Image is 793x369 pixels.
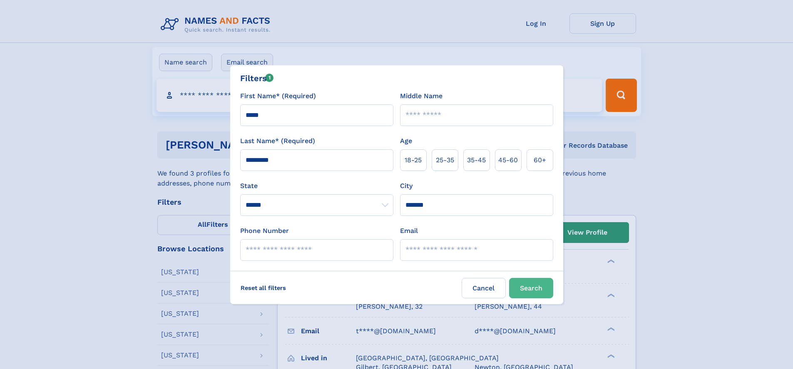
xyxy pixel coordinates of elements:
label: Middle Name [400,91,442,101]
button: Search [509,278,553,298]
label: City [400,181,413,191]
label: Age [400,136,412,146]
span: 45‑60 [498,155,518,165]
label: Last Name* (Required) [240,136,315,146]
label: Email [400,226,418,236]
label: Phone Number [240,226,289,236]
span: 25‑35 [436,155,454,165]
span: 35‑45 [467,155,486,165]
label: Cancel [462,278,506,298]
label: Reset all filters [235,278,291,298]
label: State [240,181,393,191]
span: 60+ [534,155,546,165]
span: 18‑25 [405,155,422,165]
div: Filters [240,72,274,84]
label: First Name* (Required) [240,91,316,101]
